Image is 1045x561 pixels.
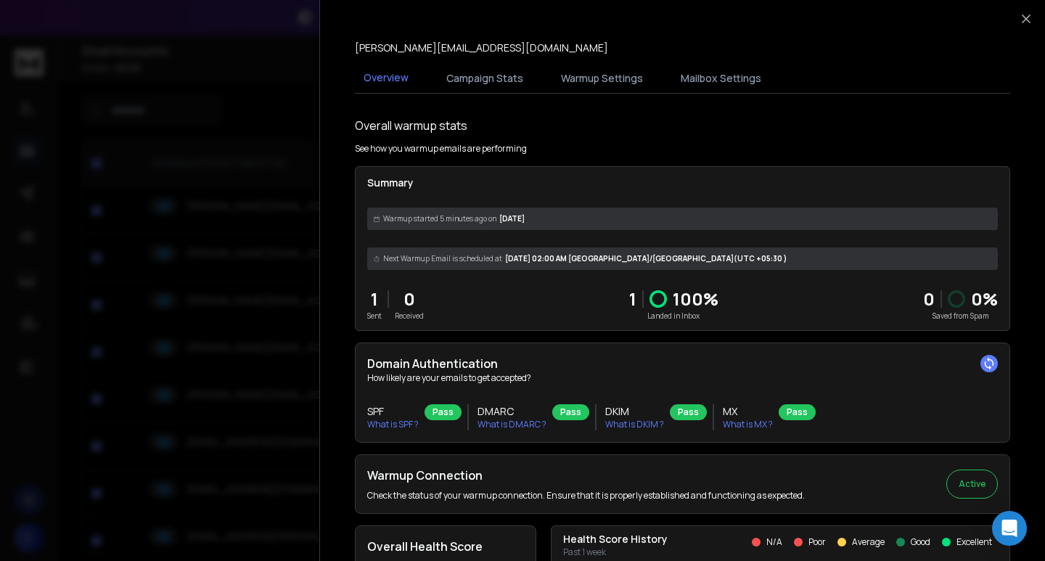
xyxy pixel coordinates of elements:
p: Past 1 week [563,546,668,558]
p: 0 % [971,287,998,311]
p: 0 [395,287,424,311]
p: What is SPF ? [367,419,419,430]
div: Pass [425,404,462,420]
div: Pass [552,404,589,420]
button: Campaign Stats [438,62,532,94]
p: What is DKIM ? [605,419,664,430]
p: Check the status of your warmup connection. Ensure that it is properly established and functionin... [367,490,805,501]
p: [PERSON_NAME][EMAIL_ADDRESS][DOMAIN_NAME] [355,41,608,55]
strong: 0 [923,287,935,311]
div: Open Intercom Messenger [992,511,1027,546]
button: Warmup Settings [552,62,652,94]
p: What is MX ? [723,419,773,430]
h3: DKIM [605,404,664,419]
p: Landed in Inbox [629,311,718,322]
h3: SPF [367,404,419,419]
p: Good [911,536,930,548]
span: Warmup started 5 minutes ago on [383,213,496,224]
p: Received [395,311,424,322]
p: N/A [766,536,782,548]
h3: MX [723,404,773,419]
p: Sent [367,311,382,322]
p: Poor [808,536,826,548]
p: Average [852,536,885,548]
p: Summary [367,176,998,190]
div: Pass [670,404,707,420]
p: What is DMARC ? [478,419,546,430]
h1: Overall warmup stats [355,117,467,134]
p: See how you warmup emails are performing [355,143,527,155]
div: [DATE] [367,208,998,230]
div: [DATE] 02:00 AM [GEOGRAPHIC_DATA]/[GEOGRAPHIC_DATA] (UTC +05:30 ) [367,247,998,270]
p: Excellent [956,536,992,548]
p: How likely are your emails to get accepted? [367,372,998,384]
h2: Overall Health Score [367,538,524,555]
span: Next Warmup Email is scheduled at [383,253,502,264]
button: Active [946,470,998,499]
p: 1 [629,287,636,311]
p: Saved from Spam [923,311,998,322]
h2: Domain Authentication [367,355,998,372]
div: Pass [779,404,816,420]
h3: DMARC [478,404,546,419]
p: 1 [367,287,382,311]
p: 100 % [673,287,718,311]
button: Mailbox Settings [672,62,770,94]
p: Health Score History [563,532,668,546]
h2: Warmup Connection [367,467,805,484]
button: Overview [355,62,417,95]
